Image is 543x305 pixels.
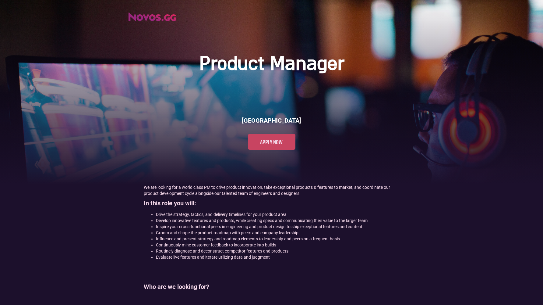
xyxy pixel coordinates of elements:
h1: Product Manager [199,52,344,77]
li: Routinely diagnose and deconstruct competitor features and products [156,248,400,254]
li: Develop innovative features and products, while creating specs and communicating their value to t... [156,217,400,224]
li: Continuously mine customer feedback to incorporate into builds [156,242,400,248]
strong: In this role you will: [144,199,196,207]
strong: Who are we looking for? [144,283,209,290]
a: Apply now [248,134,295,150]
h6: [GEOGRAPHIC_DATA] [242,116,301,125]
li: Drive the strategy, tactics, and delivery timelines for your product area [156,211,400,217]
li: Groom and shape the product roadmap with peers and company leadership [156,230,400,236]
li: Inspire your cross-functional peers in engineering and product design to ship exceptional feature... [156,224,400,230]
p: ‍ [144,263,400,269]
li: Influence and present strategy and roadmap elements to leadership and peers on a frequent basis [156,236,400,242]
p: ‍ [144,295,400,301]
p: We are looking for a world class PM to drive product innovation, take exceptional products & feat... [144,184,400,196]
li: Evaluate live features and iterate utilizing data and judgment [156,254,400,260]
